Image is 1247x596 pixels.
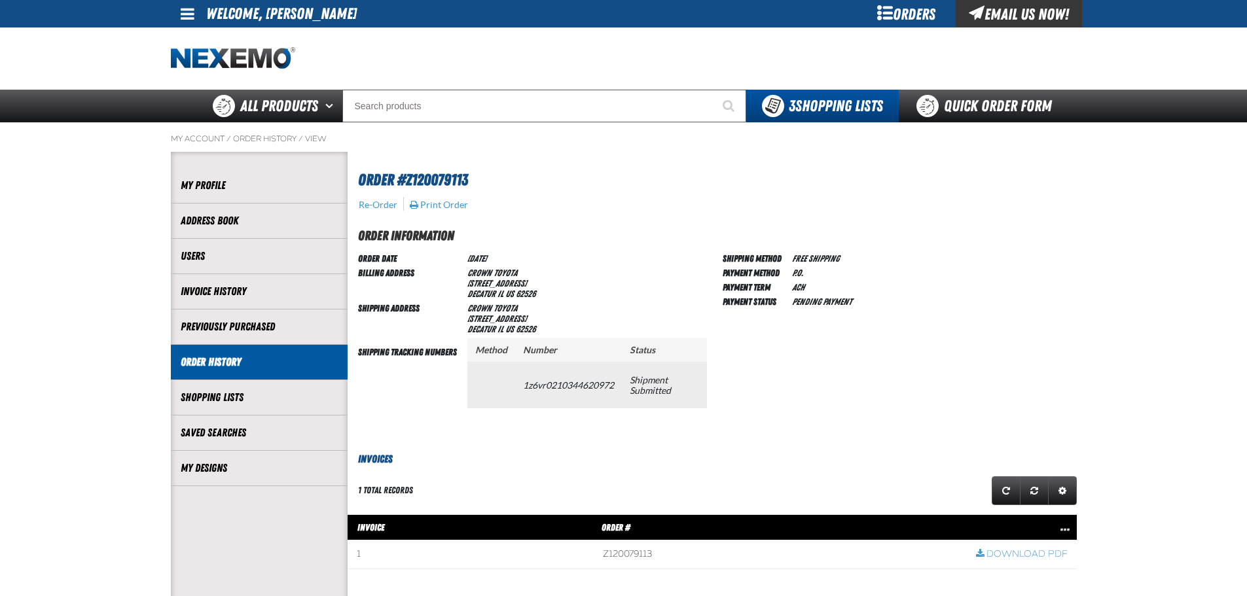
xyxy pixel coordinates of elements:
[181,249,338,264] a: Users
[348,451,1077,467] h3: Invoices
[516,324,535,334] bdo: 62526
[967,514,1077,540] th: Row actions
[358,336,462,430] td: Shipping Tracking Numbers
[321,90,342,122] button: Open All Products pages
[723,251,787,265] td: Shipping Method
[497,289,503,299] span: IL
[358,484,413,497] div: 1 total records
[789,97,795,115] strong: 3
[714,90,746,122] button: Start Searching
[181,284,338,299] a: Invoice History
[348,540,594,569] td: 1
[358,199,398,211] button: Re-Order
[746,90,899,122] button: You have 3 Shopping Lists. Open to view details
[792,268,803,278] span: P.O.
[622,338,707,362] th: Status
[358,226,1077,245] h2: Order Information
[497,324,503,334] span: IL
[233,133,297,144] a: Order History
[181,425,338,440] a: Saved Searches
[181,213,338,228] a: Address Book
[622,362,707,408] td: Shipment Submitted
[358,251,462,265] td: Order Date
[171,133,1077,144] nav: Breadcrumbs
[792,296,852,307] span: Pending payment
[792,282,804,292] span: ACH
[181,461,338,476] a: My Designs
[467,278,527,289] span: [STREET_ADDRESS]
[358,300,462,336] td: Shipping Address
[305,133,327,144] a: View
[723,279,787,294] td: Payment Term
[467,253,486,264] span: [DATE]
[171,47,295,70] img: Nexemo logo
[171,47,295,70] a: Home
[409,199,469,211] button: Print Order
[358,265,462,300] td: Billing Address
[358,171,468,189] span: Order #Z120079113
[594,540,967,569] td: Z120079113
[181,390,338,405] a: Shopping Lists
[505,324,514,334] span: US
[723,294,787,308] td: Payment Status
[171,133,225,144] a: My Account
[505,289,514,299] span: US
[342,90,746,122] input: Search
[181,355,338,370] a: Order History
[1048,476,1077,505] a: Expand or Collapse Grid Settings
[789,97,883,115] span: Shopping Lists
[181,178,338,193] a: My Profile
[467,303,517,313] span: Crown Toyota
[240,94,318,118] span: All Products
[181,319,338,334] a: Previously Purchased
[467,268,517,278] span: Crown Toyota
[976,548,1068,561] a: Download PDF row action
[899,90,1076,122] a: Quick Order Form
[467,324,496,334] span: DECATUR
[467,289,496,299] span: DECATUR
[515,338,622,362] th: Number
[516,289,535,299] bdo: 62526
[467,338,515,362] th: Method
[992,476,1021,505] a: Refresh grid action
[226,133,231,144] span: /
[515,362,622,408] td: 1z6vr0210344620972
[298,133,303,144] span: /
[723,265,787,279] td: Payment Method
[602,522,630,533] span: Order #
[467,313,527,324] span: [STREET_ADDRESS]
[792,253,839,264] span: Free Shipping
[1020,476,1049,505] a: Reset grid action
[357,522,384,533] span: Invoice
